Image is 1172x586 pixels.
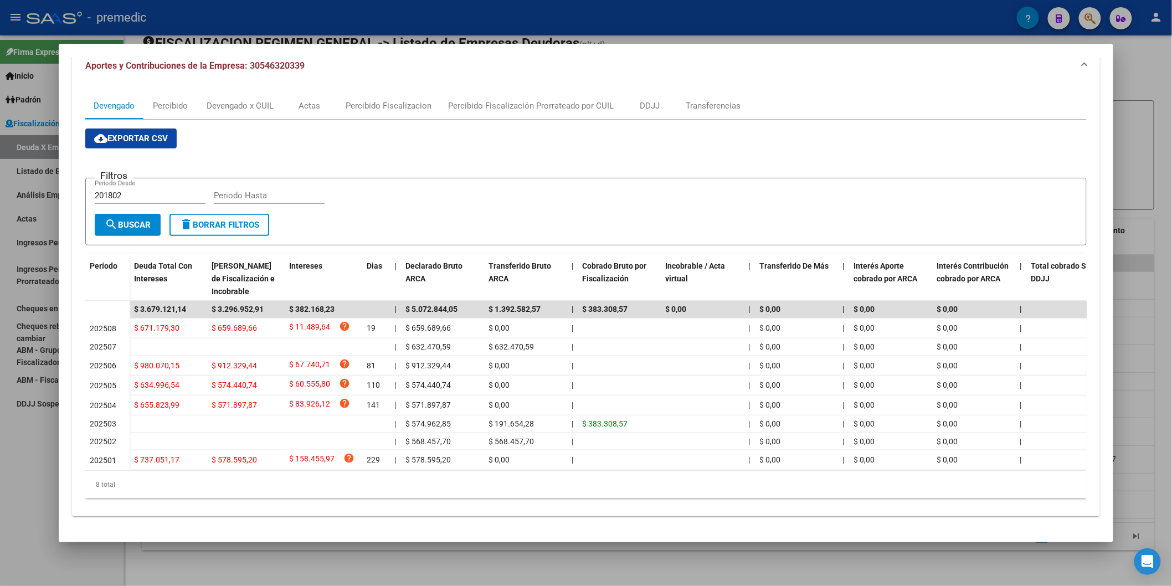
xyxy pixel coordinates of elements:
[489,261,551,283] span: Transferido Bruto ARCA
[583,261,647,283] span: Cobrado Bruto por Fiscalización
[289,321,330,336] span: $ 11.489,64
[289,453,335,467] span: $ 158.455,97
[760,381,781,389] span: $ 0,00
[760,437,781,446] span: $ 0,00
[749,361,751,370] span: |
[207,100,274,112] div: Devengado x CUIL
[937,381,958,389] span: $ 0,00
[843,400,845,409] span: |
[134,455,179,464] span: $ 737.051,17
[489,381,510,389] span: $ 0,00
[394,323,396,332] span: |
[90,456,116,465] span: 202501
[85,254,130,301] datatable-header-cell: Período
[843,455,845,464] span: |
[489,305,541,313] span: $ 1.392.582,57
[405,261,462,283] span: Declarado Bruto ARCA
[212,261,275,296] span: [PERSON_NAME] de Fiscalización e Incobrable
[567,254,578,303] datatable-header-cell: |
[90,324,116,333] span: 202508
[578,254,661,303] datatable-header-cell: Cobrado Bruto por Fiscalización
[749,400,751,409] span: |
[405,323,451,332] span: $ 659.689,66
[749,305,751,313] span: |
[572,261,574,270] span: |
[339,358,350,369] i: help
[90,437,116,446] span: 202502
[72,84,1100,516] div: Aportes y Contribuciones de la Empresa: 30546320339
[212,361,257,370] span: $ 912.329,44
[401,254,484,303] datatable-header-cell: Declarado Bruto ARCA
[179,218,193,231] mat-icon: delete
[212,323,257,332] span: $ 659.689,66
[134,305,186,313] span: $ 3.679.121,14
[405,305,458,313] span: $ 5.072.844,05
[854,400,875,409] span: $ 0,00
[367,323,376,332] span: 19
[572,305,574,313] span: |
[346,100,431,112] div: Percibido Fiscalizacion
[760,400,781,409] span: $ 0,00
[285,254,362,303] datatable-header-cell: Intereses
[394,361,396,370] span: |
[405,381,451,389] span: $ 574.440,74
[854,419,875,428] span: $ 0,00
[179,220,259,230] span: Borrar Filtros
[405,419,451,428] span: $ 574.962,85
[134,261,192,283] span: Deuda Total Con Intereses
[394,455,396,464] span: |
[85,471,1087,498] div: 8 total
[405,342,451,351] span: $ 632.470,59
[1020,261,1022,270] span: |
[760,342,781,351] span: $ 0,00
[90,342,116,351] span: 202507
[367,261,382,270] span: Dias
[134,400,179,409] span: $ 655.823,99
[394,400,396,409] span: |
[583,419,628,428] span: $ 383.308,57
[760,261,829,270] span: Transferido De Más
[854,323,875,332] span: $ 0,00
[760,361,781,370] span: $ 0,00
[854,361,875,370] span: $ 0,00
[394,437,396,446] span: |
[484,254,567,303] datatable-header-cell: Transferido Bruto ARCA
[394,261,397,270] span: |
[760,323,781,332] span: $ 0,00
[90,419,116,428] span: 202503
[489,400,510,409] span: $ 0,00
[85,60,305,71] span: Aportes y Contribuciones de la Empresa: 30546320339
[94,100,135,112] div: Devengado
[854,437,875,446] span: $ 0,00
[339,398,350,409] i: help
[394,305,397,313] span: |
[1031,261,1093,283] span: Total cobrado Sin DDJJ
[937,419,958,428] span: $ 0,00
[749,455,751,464] span: |
[854,342,875,351] span: $ 0,00
[90,381,116,390] span: 202505
[1020,323,1022,332] span: |
[339,321,350,332] i: help
[394,419,396,428] span: |
[1020,305,1022,313] span: |
[289,378,330,393] span: $ 60.555,80
[937,323,958,332] span: $ 0,00
[289,305,335,313] span: $ 382.168,23
[572,342,573,351] span: |
[362,254,390,303] datatable-header-cell: Dias
[755,254,839,303] datatable-header-cell: Transferido De Más
[394,381,396,389] span: |
[937,361,958,370] span: $ 0,00
[130,254,207,303] datatable-header-cell: Deuda Total Con Intereses
[843,419,845,428] span: |
[843,261,845,270] span: |
[489,437,534,446] span: $ 568.457,70
[760,305,781,313] span: $ 0,00
[95,169,133,182] h3: Filtros
[572,419,573,428] span: |
[85,128,177,148] button: Exportar CSV
[843,361,845,370] span: |
[405,437,451,446] span: $ 568.457,70
[90,261,117,270] span: Período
